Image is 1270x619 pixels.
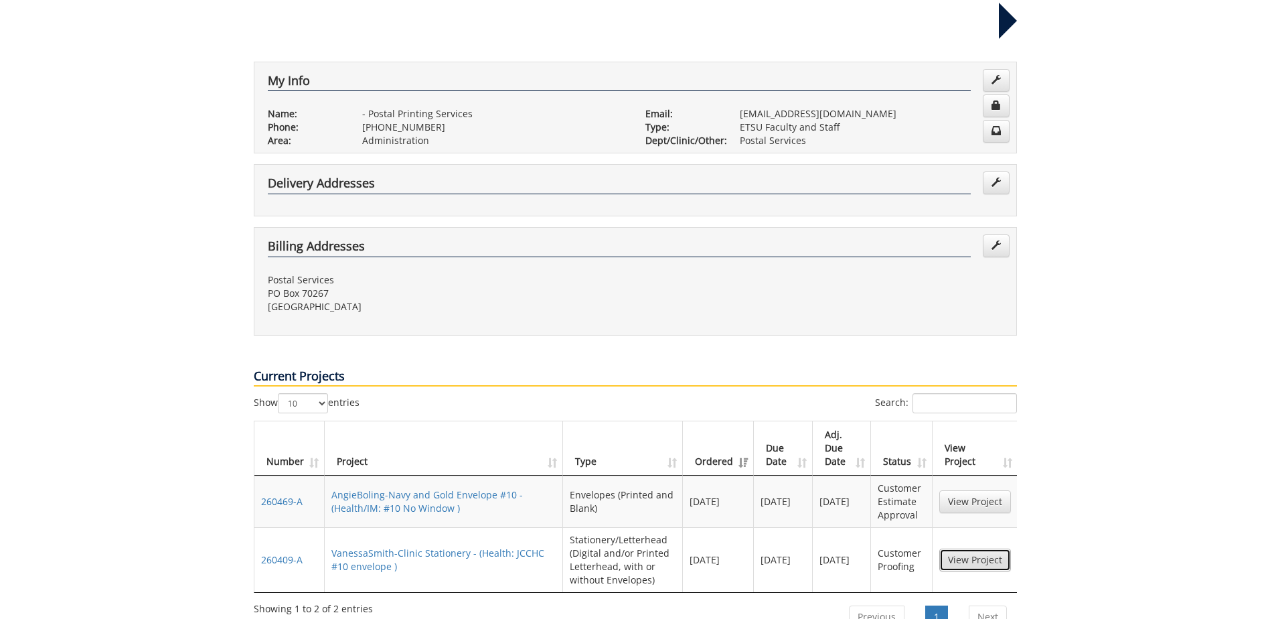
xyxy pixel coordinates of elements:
[254,368,1017,387] p: Current Projects
[325,421,563,476] th: Project: activate to sort column ascending
[261,495,303,508] a: 260469-A
[933,421,1018,476] th: View Project: activate to sort column ascending
[645,134,720,147] p: Dept/Clinic/Other:
[983,69,1010,92] a: Edit Info
[645,107,720,121] p: Email:
[268,74,971,92] h4: My Info
[871,476,932,527] td: Customer Estimate Approval
[939,490,1011,513] a: View Project
[268,287,625,300] p: PO Box 70267
[754,527,813,592] td: [DATE]
[563,421,683,476] th: Type: activate to sort column ascending
[331,547,544,573] a: VanessaSmith-Clinic Stationery - (Health: JCCHC #10 envelope )
[268,121,342,134] p: Phone:
[268,240,971,257] h4: Billing Addresses
[261,553,303,566] a: 260409-A
[939,549,1011,571] a: View Project
[740,107,1003,121] p: [EMAIL_ADDRESS][DOMAIN_NAME]
[645,121,720,134] p: Type:
[983,94,1010,117] a: Change Password
[813,421,872,476] th: Adj. Due Date: activate to sort column ascending
[254,421,325,476] th: Number: activate to sort column ascending
[983,171,1010,194] a: Edit Addresses
[912,393,1017,413] input: Search:
[268,134,342,147] p: Area:
[813,527,872,592] td: [DATE]
[813,476,872,527] td: [DATE]
[362,121,625,134] p: [PHONE_NUMBER]
[268,177,971,194] h4: Delivery Addresses
[683,421,754,476] th: Ordered: activate to sort column ascending
[268,273,625,287] p: Postal Services
[871,527,932,592] td: Customer Proofing
[254,393,360,413] label: Show entries
[871,421,932,476] th: Status: activate to sort column ascending
[754,421,813,476] th: Due Date: activate to sort column ascending
[875,393,1017,413] label: Search:
[563,527,683,592] td: Stationery/Letterhead (Digital and/or Printed Letterhead, with or without Envelopes)
[740,121,1003,134] p: ETSU Faculty and Staff
[983,120,1010,143] a: Change Communication Preferences
[278,393,328,413] select: Showentries
[254,597,373,616] div: Showing 1 to 2 of 2 entries
[268,107,342,121] p: Name:
[362,107,625,121] p: - Postal Printing Services
[683,476,754,527] td: [DATE]
[754,476,813,527] td: [DATE]
[683,527,754,592] td: [DATE]
[331,488,523,514] a: AngieBoling-Navy and Gold Envelope #10 - (Health/IM: #10 No Window )
[740,134,1003,147] p: Postal Services
[983,234,1010,257] a: Edit Addresses
[563,476,683,527] td: Envelopes (Printed and Blank)
[268,300,625,314] p: [GEOGRAPHIC_DATA]
[362,134,625,147] p: Administration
